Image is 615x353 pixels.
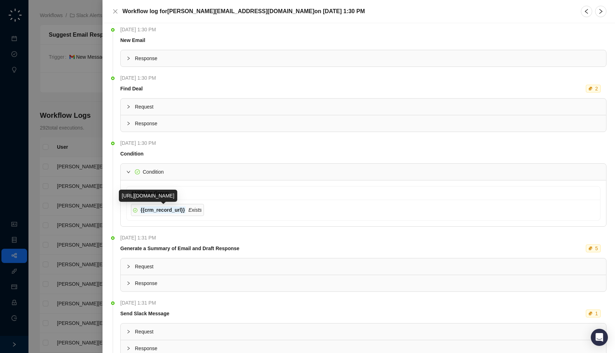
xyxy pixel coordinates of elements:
span: Request [135,263,600,270]
div: Open Intercom Messenger [591,329,608,346]
span: collapsed [126,56,131,60]
div: 5 [594,245,599,252]
span: left [584,9,589,14]
span: Request [135,328,600,336]
div: 1 [594,310,599,317]
div: 2 [594,85,599,92]
strong: Generate a Summary of Email and Draft Response [120,246,240,251]
span: collapsed [126,346,131,351]
span: collapsed [126,264,131,269]
span: collapsed [126,330,131,334]
span: close [112,9,118,14]
i: Exists [189,207,202,213]
span: Response [135,279,600,287]
span: [DATE] 1:30 PM [120,74,159,82]
span: collapsed [126,105,131,109]
span: [DATE] 1:30 PM [120,139,159,147]
span: [DATE] 1:31 PM [120,234,159,242]
span: [DATE] 1:30 PM [120,26,159,33]
strong: Find Deal [120,86,143,91]
strong: Condition [120,151,143,157]
span: collapsed [126,121,131,126]
strong: New Email [120,37,145,43]
span: collapsed [126,281,131,285]
span: expanded [126,170,131,174]
span: Response [135,120,600,127]
span: Condition [143,169,164,175]
span: Response [135,54,600,62]
strong: {{crm_record_url}} [141,207,185,213]
span: [DATE] 1:31 PM [120,299,159,307]
button: Close [111,7,120,16]
span: Response [135,344,600,352]
span: check-circle [133,208,137,212]
span: right [598,9,604,14]
span: check-circle [135,169,140,174]
div: [URL][DOMAIN_NAME] [119,190,177,202]
strong: Send Slack Message [120,311,169,316]
span: Request [135,103,600,111]
h5: Workflow log for [PERSON_NAME][EMAIL_ADDRESS][DOMAIN_NAME] on [DATE] 1:30 PM [122,7,365,16]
